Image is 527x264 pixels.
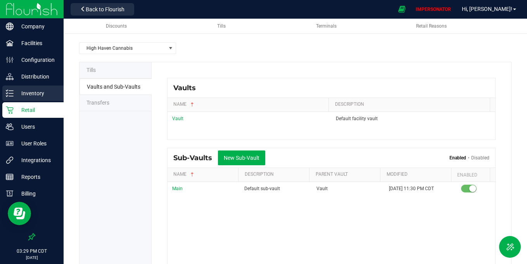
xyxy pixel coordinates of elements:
div: Vaults [173,84,202,92]
button: Toggle Menu [499,236,521,258]
div: Sub-Vaults [173,154,218,162]
p: Company [14,22,60,31]
a: NameSortable [173,171,235,178]
p: [DATE] [3,255,60,261]
label: Pin the sidebar to full width on large screens [28,233,36,241]
inline-svg: Retail [6,106,14,114]
span: Hi, [PERSON_NAME]! [462,6,512,12]
a: Enabled [449,155,466,161]
a: DescriptionSortable [245,171,306,178]
span: Terminals [316,23,337,29]
span: Main [172,186,183,191]
p: IMPERSONATOR [413,6,454,13]
p: Billing [14,189,60,198]
span: Vault and Sub-Vaults [87,84,140,90]
inline-svg: Integrations [6,156,14,164]
inline-svg: Company [6,23,14,30]
span: New Sub-Vault [224,155,259,161]
p: Inventory [14,89,60,98]
div: Vault [316,185,379,192]
span: Vault [172,116,183,121]
button: Back to Flourish [71,3,134,16]
p: Reports [14,172,60,182]
span: Discounts [106,23,127,29]
div: Default facility vault [336,115,491,122]
a: NameSortable [173,101,326,108]
p: Integrations [14,156,60,165]
a: Disabled [471,155,489,161]
a: DescriptionSortable [335,101,487,108]
div: Default sub-vault [244,185,307,192]
span: Tills [86,67,96,73]
inline-svg: Reports [6,173,14,181]
p: User Roles [14,139,60,148]
th: Enabled [451,168,490,182]
inline-svg: User Roles [6,140,14,147]
inline-svg: Users [6,123,14,131]
iframe: Resource center [8,202,31,225]
p: Facilities [14,38,60,48]
inline-svg: Inventory [6,89,14,97]
p: Configuration [14,55,60,65]
span: Sortable [189,171,195,178]
p: Distribution [14,72,60,81]
span: Retail Reasons [416,23,447,29]
span: Transfers [86,100,109,106]
inline-svg: Billing [6,190,14,198]
p: Users [14,122,60,131]
span: Tills [217,23,226,29]
a: Parent VaultSortable [316,171,377,178]
inline-svg: Distribution [6,73,14,80]
span: Sortable [189,101,195,108]
p: 03:29 PM CDT [3,248,60,255]
span: High Haven Cannabis [79,43,166,54]
inline-svg: Facilities [6,39,14,47]
span: Back to Flourish [86,6,124,12]
button: New Sub-Vault [218,150,265,165]
span: Open Ecommerce Menu [393,2,411,17]
inline-svg: Configuration [6,56,14,64]
div: [DATE] 11:30 PM CDT [389,185,452,192]
a: ModifiedSortable [387,171,448,178]
p: Retail [14,105,60,115]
